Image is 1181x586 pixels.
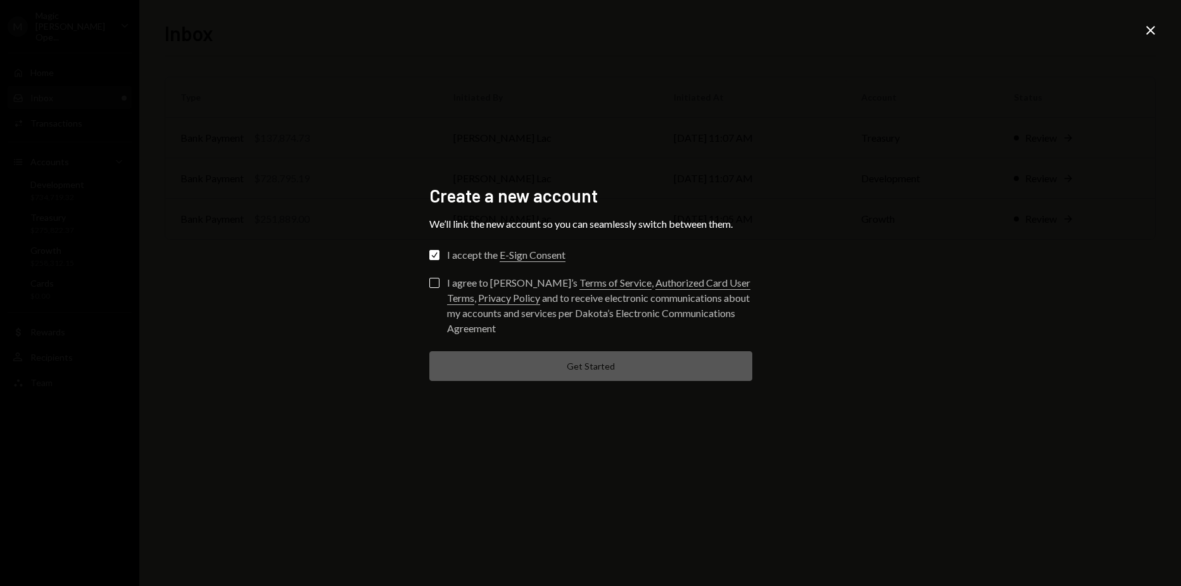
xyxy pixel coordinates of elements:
[500,249,565,262] a: E-Sign Consent
[478,292,540,305] a: Privacy Policy
[429,218,752,230] div: We’ll link the new account so you can seamlessly switch between them.
[447,247,565,263] div: I accept the
[429,250,439,260] button: I accept the E-Sign Consent
[429,278,439,288] button: I agree to [PERSON_NAME]’s Terms of Service, Authorized Card User Terms, Privacy Policy and to re...
[447,275,752,336] div: I agree to [PERSON_NAME]’s , , and to receive electronic communications about my accounts and ser...
[579,277,652,290] a: Terms of Service
[429,184,752,208] h2: Create a new account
